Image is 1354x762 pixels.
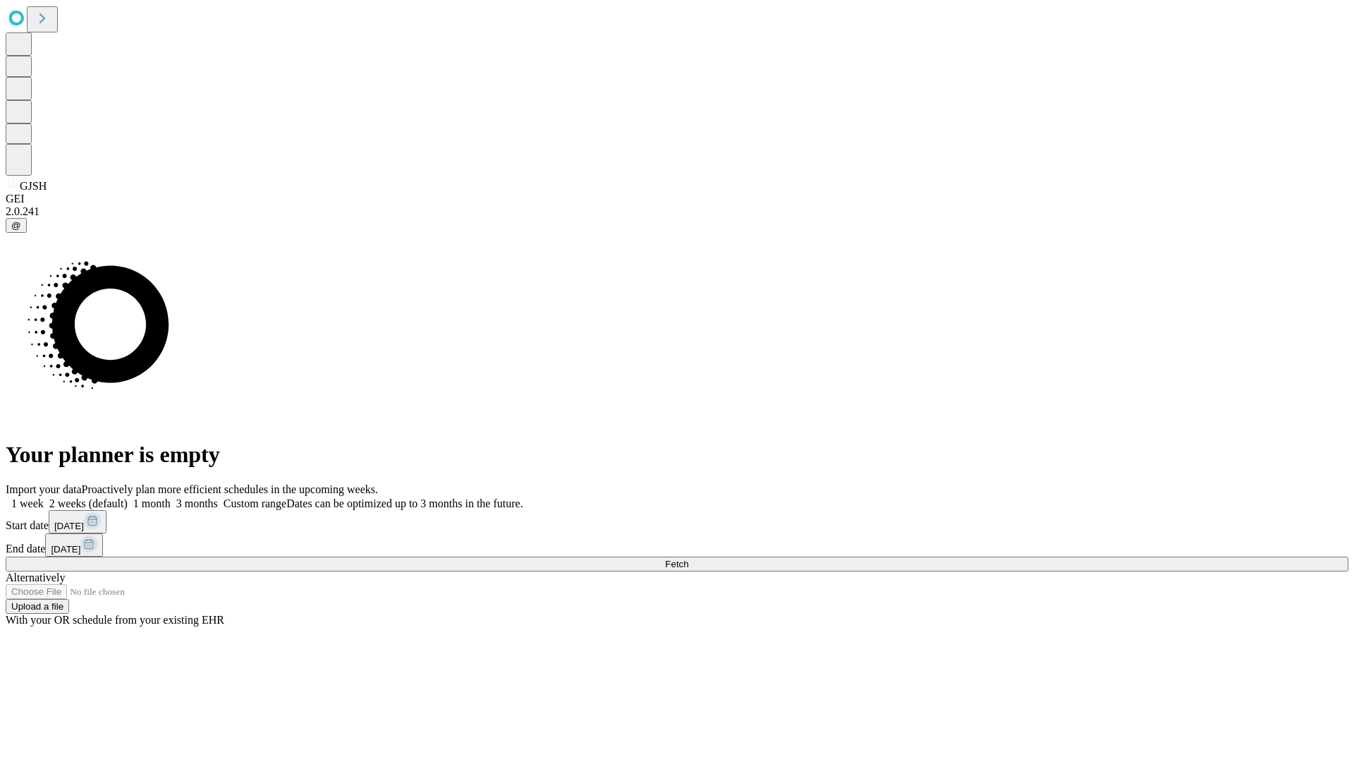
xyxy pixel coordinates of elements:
span: Dates can be optimized up to 3 months in the future. [286,497,523,509]
span: Proactively plan more efficient schedules in the upcoming weeks. [82,483,378,495]
span: 3 months [176,497,218,509]
div: Start date [6,510,1348,533]
span: [DATE] [54,521,84,531]
span: GJSH [20,180,47,192]
span: With your OR schedule from your existing EHR [6,614,224,626]
button: Fetch [6,557,1348,571]
button: [DATE] [49,510,106,533]
span: Import your data [6,483,82,495]
span: Custom range [224,497,286,509]
button: [DATE] [45,533,103,557]
span: [DATE] [51,544,80,555]
span: @ [11,220,21,231]
button: Upload a file [6,599,69,614]
span: 1 week [11,497,44,509]
span: 2 weeks (default) [49,497,128,509]
div: End date [6,533,1348,557]
h1: Your planner is empty [6,442,1348,468]
span: Alternatively [6,571,65,583]
span: Fetch [665,559,688,569]
div: 2.0.241 [6,205,1348,218]
div: GEI [6,193,1348,205]
button: @ [6,218,27,233]
span: 1 month [133,497,171,509]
